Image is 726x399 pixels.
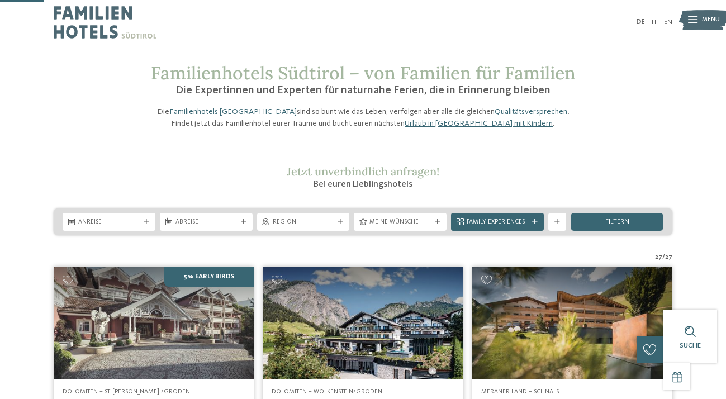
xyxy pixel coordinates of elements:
[273,218,334,227] span: Region
[175,85,551,96] span: Die Expertinnen und Experten für naturnahe Ferien, die in Erinnerung bleiben
[495,108,567,116] a: Qualitätsversprechen
[664,18,672,26] a: EN
[175,218,237,227] span: Abreise
[472,267,672,379] img: Aktiv & Familienhotel Adlernest ****
[263,267,463,379] img: Familienhotels gesucht? Hier findet ihr die besten!
[151,106,576,129] p: Die sind so bunt wie das Leben, verfolgen aber alle die gleichen . Findet jetzt das Familienhotel...
[680,342,701,349] span: Suche
[151,61,576,84] span: Familienhotels Südtirol – von Familien für Familien
[652,18,657,26] a: IT
[662,253,665,262] span: /
[78,218,140,227] span: Anreise
[287,164,439,178] span: Jetzt unverbindlich anfragen!
[405,120,553,127] a: Urlaub in [GEOGRAPHIC_DATA] mit Kindern
[467,218,528,227] span: Family Experiences
[702,16,720,25] span: Menü
[369,218,431,227] span: Meine Wünsche
[636,18,645,26] a: DE
[63,388,190,395] span: Dolomiten – St. [PERSON_NAME] /Gröden
[169,108,297,116] a: Familienhotels [GEOGRAPHIC_DATA]
[605,218,629,226] span: filtern
[272,388,382,395] span: Dolomiten – Wolkenstein/Gröden
[54,267,254,379] img: Family Spa Grand Hotel Cavallino Bianco ****ˢ
[314,180,412,189] span: Bei euren Lieblingshotels
[481,388,559,395] span: Meraner Land – Schnals
[655,253,662,262] span: 27
[665,253,672,262] span: 27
